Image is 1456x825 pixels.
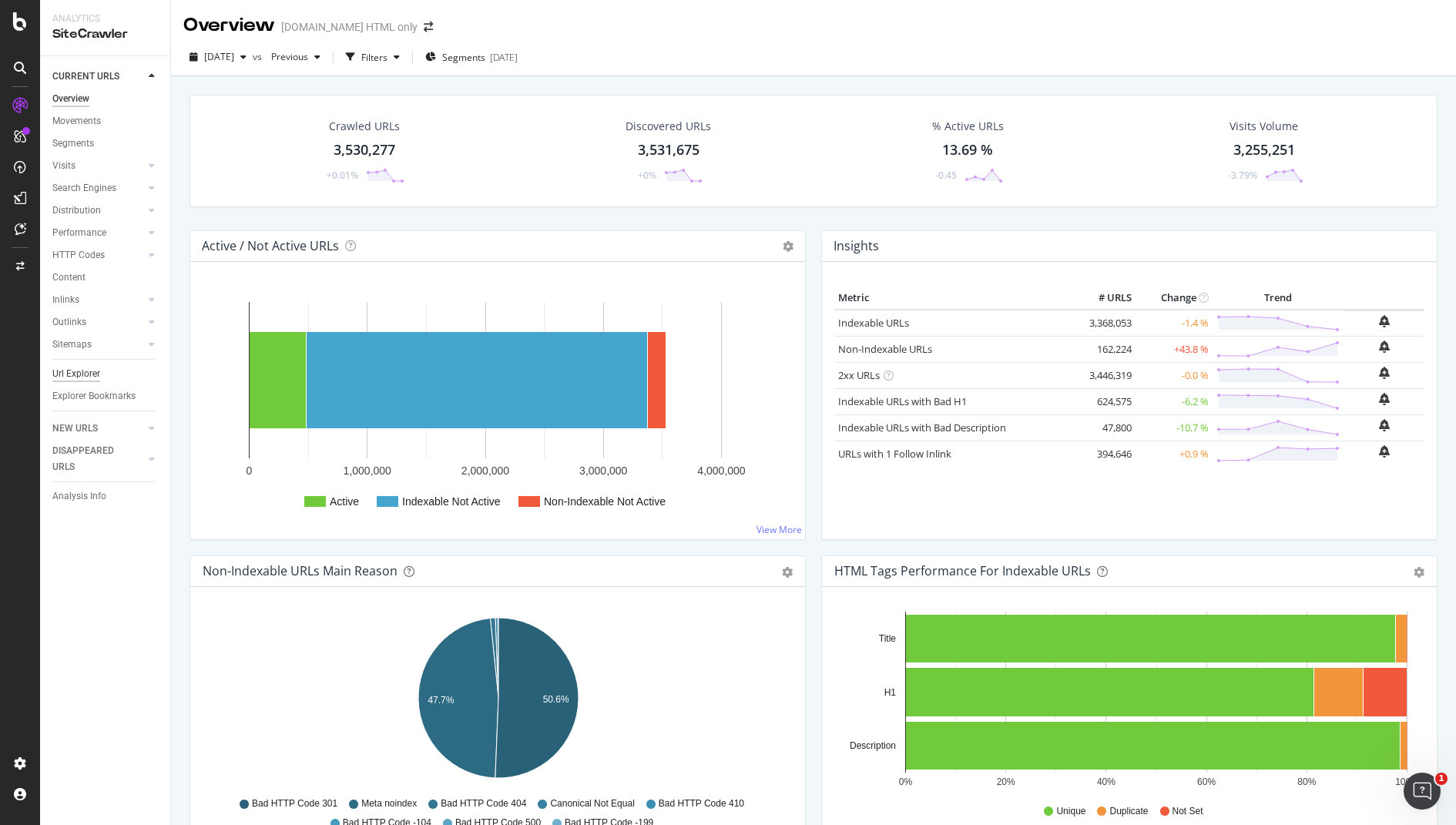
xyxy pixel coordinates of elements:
[1197,776,1216,787] text: 60%
[1136,388,1213,414] td: -6.2 %
[52,12,158,25] div: Analytics
[1074,441,1136,467] td: 394,646
[52,158,144,174] a: Visits
[52,314,86,330] div: Outlinks
[252,797,337,810] span: Bad HTTP Code 301
[52,337,92,353] div: Sitemaps
[52,388,136,404] div: Explorer Bookmarks
[997,776,1015,787] text: 20%
[1228,169,1257,182] div: -3.79%
[52,91,89,107] div: Overview
[659,797,744,810] span: Bad HTTP Code 410
[899,776,913,787] text: 0%
[334,140,395,160] div: 3,530,277
[1173,805,1203,818] span: Not Set
[52,270,86,286] div: Content
[52,247,105,263] div: HTTP Codes
[247,464,253,477] text: 0
[441,797,526,810] span: Bad HTTP Code 404
[1074,336,1136,362] td: 162,224
[1379,367,1390,379] div: bell-plus
[932,119,1004,134] div: % Active URLs
[52,421,144,437] a: NEW URLS
[838,316,909,330] a: Indexable URLs
[52,158,75,174] div: Visits
[52,388,159,404] a: Explorer Bookmarks
[52,91,159,107] a: Overview
[838,368,880,382] a: 2xx URLs
[942,140,993,160] div: 13.69 %
[838,421,1006,434] a: Indexable URLs with Bad Description
[1379,445,1390,458] div: bell-plus
[834,287,1074,310] th: Metric
[424,22,433,32] div: arrow-right-arrow-left
[329,119,400,134] div: Crawled URLs
[834,612,1425,790] svg: A chart.
[52,270,159,286] a: Content
[838,342,932,356] a: Non-Indexable URLs
[838,447,951,461] a: URLs with 1 Follow Inlink
[52,25,158,43] div: SiteCrawler
[782,567,793,578] div: gear
[52,180,144,196] a: Search Engines
[1136,336,1213,362] td: +43.8 %
[281,19,418,35] div: [DOMAIN_NAME] HTML only
[834,236,879,257] h4: Insights
[697,464,745,477] text: 4,000,000
[1074,287,1136,310] th: # URLS
[850,740,896,751] text: Description
[52,225,144,241] a: Performance
[1230,119,1298,134] div: Visits Volume
[265,50,308,63] span: Previous
[361,797,417,810] span: Meta noindex
[1435,773,1448,785] span: 1
[1395,776,1419,787] text: 100%
[428,695,454,706] text: 47.7%
[579,464,627,477] text: 3,000,000
[1136,362,1213,388] td: -0.0 %
[442,51,485,64] span: Segments
[52,421,98,437] div: NEW URLS
[1074,310,1136,337] td: 3,368,053
[1379,340,1390,353] div: bell-plus
[550,797,634,810] span: Canonical Not Equal
[1414,567,1424,578] div: gear
[52,113,101,129] div: Movements
[1074,388,1136,414] td: 624,575
[879,633,897,644] text: Title
[1379,393,1390,405] div: bell-plus
[52,366,159,382] a: Url Explorer
[183,45,253,69] button: [DATE]
[1297,776,1316,787] text: 80%
[1136,414,1213,441] td: -10.7 %
[52,443,144,475] a: DISAPPEARED URLS
[1213,287,1344,310] th: Trend
[834,563,1091,579] div: HTML Tags Performance for Indexable URLs
[1404,773,1441,810] iframe: Intercom live chat
[203,287,793,527] svg: A chart.
[203,563,398,579] div: Non-Indexable URLs Main Reason
[344,464,391,477] text: 1,000,000
[626,119,711,134] div: Discovered URLs
[52,337,144,353] a: Sitemaps
[52,443,130,475] div: DISAPPEARED URLS
[884,687,897,698] text: H1
[638,140,699,160] div: 3,531,675
[1379,315,1390,327] div: bell-plus
[204,50,234,63] span: 2025 Aug. 14th
[253,50,265,63] span: vs
[543,694,569,705] text: 50.6%
[330,495,359,508] text: Active
[544,495,666,508] text: Non-Indexable Not Active
[52,292,144,308] a: Inlinks
[203,612,793,790] svg: A chart.
[52,314,144,330] a: Outlinks
[52,488,159,505] a: Analysis Info
[52,488,106,505] div: Analysis Info
[490,51,518,64] div: [DATE]
[838,394,967,408] a: Indexable URLs with Bad H1
[1233,140,1295,160] div: 3,255,251
[935,169,957,182] div: -0.45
